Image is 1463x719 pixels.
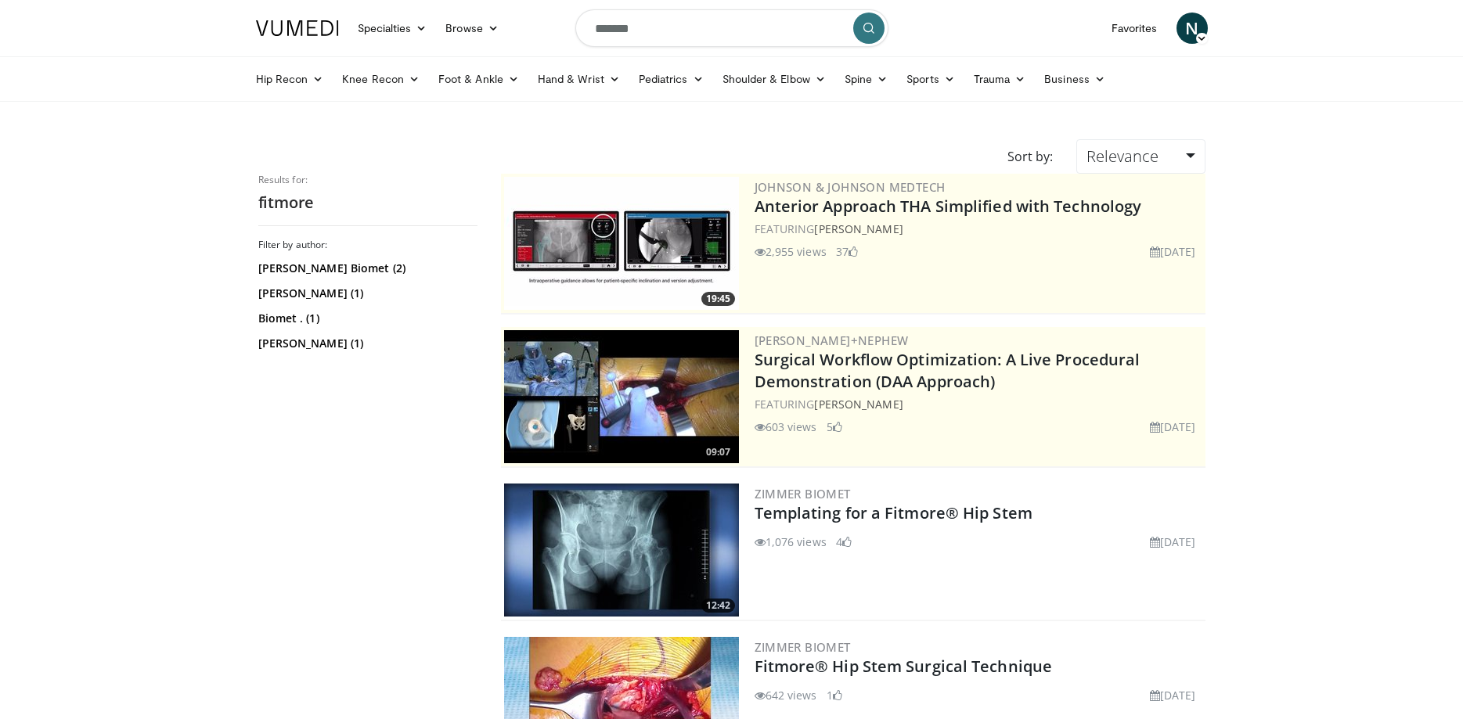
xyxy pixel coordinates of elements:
div: FEATURING [755,396,1202,412]
li: 4 [836,534,852,550]
div: FEATURING [755,221,1202,237]
a: [PERSON_NAME] (1) [258,336,474,351]
a: Favorites [1102,13,1167,44]
a: Hand & Wrist [528,63,629,95]
a: Hip Recon [247,63,333,95]
div: Sort by: [996,139,1065,174]
a: Biomet . (1) [258,311,474,326]
span: 09:07 [701,445,735,459]
li: 5 [827,419,842,435]
li: [DATE] [1150,687,1196,703]
a: Fitmore® Hip Stem Surgical Technique [755,656,1053,677]
a: Business [1035,63,1115,95]
a: Trauma [964,63,1036,95]
a: [PERSON_NAME] Biomet (2) [258,261,474,276]
li: [DATE] [1150,419,1196,435]
li: 1,076 views [755,534,827,550]
a: 09:07 [504,330,739,463]
li: [DATE] [1150,243,1196,260]
li: 37 [836,243,858,260]
li: 642 views [755,687,817,703]
a: Specialties [348,13,437,44]
li: [DATE] [1150,534,1196,550]
p: Results for: [258,174,477,186]
span: 12:42 [701,599,735,613]
a: [PERSON_NAME]+Nephew [755,333,909,348]
img: VuMedi Logo [256,20,339,36]
a: Zimmer Biomet [755,486,851,502]
input: Search topics, interventions [575,9,888,47]
h2: fitmore [258,192,477,213]
a: N [1177,13,1208,44]
a: 19:45 [504,177,739,310]
li: 1 [827,687,842,703]
a: Spine [835,63,897,95]
h3: Filter by author: [258,239,477,251]
a: Johnson & Johnson MedTech [755,179,946,195]
a: Knee Recon [333,63,429,95]
img: bcfc90b5-8c69-4b20-afee-af4c0acaf118.300x170_q85_crop-smart_upscale.jpg [504,330,739,463]
a: 12:42 [504,484,739,617]
li: 2,955 views [755,243,827,260]
a: Pediatrics [629,63,713,95]
a: Zimmer Biomet [755,639,851,655]
a: Relevance [1076,139,1205,174]
li: 603 views [755,419,817,435]
a: Anterior Approach THA Simplified with Technology [755,196,1142,217]
a: Sports [897,63,964,95]
a: Templating for a Fitmore® Hip Stem [755,502,1032,523]
img: 06bb1c17-1231-4454-8f12-6191b0b3b81a.300x170_q85_crop-smart_upscale.jpg [504,177,739,310]
a: Foot & Ankle [429,63,528,95]
img: 11f4bf37-85e9-4c8c-8904-16cdd4b0a6ae.300x170_q85_crop-smart_upscale.jpg [504,484,739,617]
a: Shoulder & Elbow [713,63,835,95]
span: Relevance [1086,146,1159,167]
span: 19:45 [701,292,735,306]
a: Browse [436,13,508,44]
a: Surgical Workflow Optimization: A Live Procedural Demonstration (DAA Approach) [755,349,1140,392]
a: [PERSON_NAME] [814,397,903,412]
a: [PERSON_NAME] (1) [258,286,474,301]
a: [PERSON_NAME] [814,221,903,236]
